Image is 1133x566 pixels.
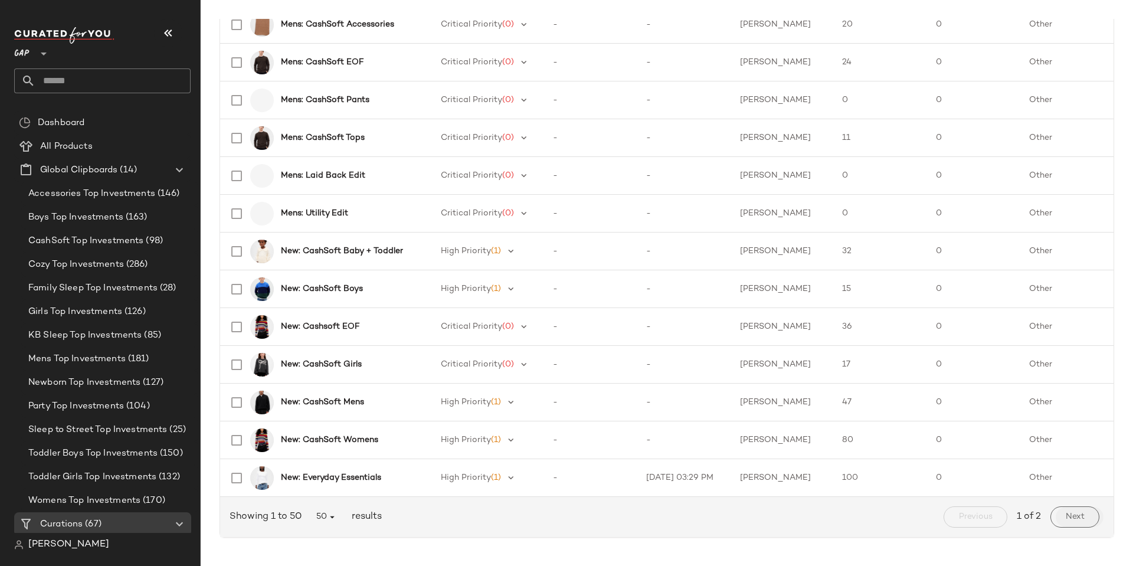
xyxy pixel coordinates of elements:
span: (28) [158,282,176,295]
td: - [543,270,637,308]
img: svg%3e [19,117,31,129]
span: Girls Top Investments [28,305,122,319]
img: cn60519043.jpg [250,391,274,414]
td: Other [1020,195,1114,233]
td: - [637,346,731,384]
td: - [543,195,637,233]
td: 0 [926,384,1020,421]
img: cn60640755.jpg [250,353,274,377]
span: Critical Priority [441,20,502,29]
span: (98) [143,234,163,248]
td: [PERSON_NAME] [731,81,833,119]
img: cn60429403.jpg [250,466,274,490]
span: (85) [142,329,161,342]
b: New: CashSoft Mens [281,396,364,408]
td: [DATE] 03:29 PM [637,459,731,497]
span: (0) [502,96,514,104]
span: (181) [126,352,149,366]
td: 0 [926,44,1020,81]
span: results [347,510,382,524]
td: Other [1020,459,1114,497]
span: (146) [155,187,180,201]
td: 0 [833,195,926,233]
td: 0 [926,308,1020,346]
td: - [637,233,731,270]
span: Family Sleep Top Investments [28,282,158,295]
img: svg%3e [14,540,24,549]
span: Toddler Girls Top Investments [28,470,156,484]
td: - [543,346,637,384]
td: [PERSON_NAME] [731,346,833,384]
span: 1 of 2 [1017,510,1041,524]
td: [PERSON_NAME] [731,270,833,308]
td: - [543,44,637,81]
img: cn60459394.jpg [250,51,274,74]
td: - [637,44,731,81]
span: Critical Priority [441,322,502,331]
span: GAP [14,40,30,61]
td: - [637,81,731,119]
b: New: CashSoft Boys [281,283,363,295]
td: [PERSON_NAME] [731,421,833,459]
td: Other [1020,308,1114,346]
td: - [637,270,731,308]
span: All Products [40,140,93,153]
td: 0 [926,270,1020,308]
td: [PERSON_NAME] [731,308,833,346]
span: (0) [502,322,514,331]
span: Accessories Top Investments [28,187,155,201]
td: 0 [926,233,1020,270]
td: 20 [833,6,926,44]
td: 0 [926,157,1020,195]
td: 0 [833,157,926,195]
td: - [543,233,637,270]
span: Cozy Top Investments [28,258,124,271]
td: Other [1020,157,1114,195]
span: Boys Top Investments [28,211,123,224]
span: Curations [40,518,83,531]
span: Critical Priority [441,360,502,369]
span: (132) [156,470,180,484]
td: - [637,195,731,233]
td: Other [1020,384,1114,421]
img: cn60415830.jpg [250,277,274,301]
span: KB Sleep Top Investments [28,329,142,342]
img: cn60603706.jpg [250,428,274,452]
td: 11 [833,119,926,157]
td: - [637,119,731,157]
span: Mens Top Investments [28,352,126,366]
td: 0 [926,346,1020,384]
b: Mens: CashSoft Accessories [281,18,394,31]
td: 17 [833,346,926,384]
span: Critical Priority [441,209,502,218]
span: (104) [124,400,150,413]
td: Other [1020,6,1114,44]
td: Other [1020,119,1114,157]
td: [PERSON_NAME] [731,384,833,421]
td: [PERSON_NAME] [731,233,833,270]
b: Mens: CashSoft EOF [281,56,364,68]
td: 36 [833,308,926,346]
span: (14) [117,163,137,177]
td: - [543,81,637,119]
img: cfy_white_logo.C9jOOHJF.svg [14,27,114,44]
td: Other [1020,233,1114,270]
td: - [637,421,731,459]
span: 50 [316,512,338,522]
span: Global Clipboards [40,163,117,177]
td: - [543,459,637,497]
span: (0) [502,171,514,180]
td: 47 [833,384,926,421]
img: cn60617576.jpg [250,240,274,263]
td: Other [1020,81,1114,119]
td: [PERSON_NAME] [731,44,833,81]
td: - [637,384,731,421]
td: 100 [833,459,926,497]
span: High Priority [441,473,491,482]
img: cn60603706.jpg [250,315,274,339]
span: Critical Priority [441,171,502,180]
span: (0) [502,20,514,29]
span: Dashboard [38,116,84,130]
b: New: Cashsoft EOF [281,320,359,333]
td: - [637,308,731,346]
